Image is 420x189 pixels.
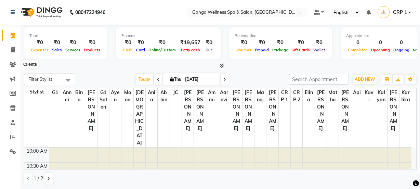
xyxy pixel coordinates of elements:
span: [PERSON_NAME] [194,88,206,133]
div: ₹0 [290,39,312,47]
div: 10:30 AM [25,163,49,170]
span: ADD NEW [355,77,375,82]
span: Kartika [399,88,411,104]
span: Expenses [29,48,50,52]
span: Wallet [312,48,327,52]
span: Moon [121,88,133,104]
img: logo [17,3,64,22]
span: Bina [73,88,85,104]
span: Due [204,48,214,52]
div: Total [29,33,102,39]
div: ₹0 [50,39,64,47]
span: Thu [169,77,183,82]
span: Aarovi [218,88,230,104]
span: Abhin [158,88,169,104]
div: ₹0 [134,39,147,47]
div: 0 [369,39,392,47]
input: Search Appointment [289,74,349,85]
span: Manoj [254,88,266,104]
div: Redemption [235,33,327,39]
div: ₹0 [29,39,50,47]
span: Ayen [109,88,121,104]
span: [PERSON_NAME] [85,88,97,133]
div: 0 [346,39,369,47]
span: [PERSON_NAME] [242,88,254,133]
div: ₹0 [235,39,253,47]
span: Mathu [327,88,339,104]
span: kavi [363,88,375,104]
div: 0 [392,39,411,47]
span: Online/Custom [147,48,178,52]
div: ₹0 [271,39,290,47]
span: Ongoing [392,48,411,52]
span: G1 Salon [97,88,109,111]
span: Upcoming [369,48,392,52]
div: Clients [22,60,39,68]
span: [PERSON_NAME] [230,88,242,133]
span: Ammi [206,88,218,104]
div: ₹0 [82,39,102,47]
span: Elina [303,88,314,104]
span: Package [271,48,290,52]
span: Completed [346,48,369,52]
div: ₹19,657 [178,39,203,47]
div: ₹0 [64,39,82,47]
span: [PERSON_NAME] [315,88,327,133]
span: CRP 1 [279,88,290,104]
span: Filter Stylist [28,76,52,82]
span: JC [170,88,182,97]
span: Api [351,88,363,97]
input: 2025-09-04 [183,74,217,85]
span: [PERSON_NAME] [388,88,399,133]
span: Petty cash [179,48,202,52]
span: Today [136,74,153,85]
div: ₹0 [312,39,327,47]
span: [DEMOGRAPHIC_DATA] [134,88,145,147]
b: 08047224946 [75,3,105,22]
span: Products [82,48,102,52]
span: Card [134,48,147,52]
span: Cash [121,48,134,52]
span: Services [64,48,82,52]
div: ₹0 [253,39,271,47]
span: 1 / 2 [34,175,43,182]
span: Kalyan [375,88,387,104]
div: Finance [121,33,215,39]
span: [PERSON_NAME] [339,88,351,133]
span: Gift Cards [290,48,312,52]
div: 10:00 AM [25,148,49,155]
div: ₹0 [121,39,134,47]
span: Prepaid [253,48,271,52]
span: [PERSON_NAME] [266,88,278,133]
div: ₹0 [203,39,215,47]
span: Ania [146,88,157,104]
span: Voucher [235,48,253,52]
div: Stylist [24,88,49,96]
span: [PERSON_NAME] [182,88,194,133]
span: CRP 1 [393,9,407,16]
div: ₹0 [147,39,178,47]
span: Annei [61,88,73,104]
img: CRP 1 [378,6,390,18]
span: G1 [49,88,61,97]
button: ADD NEW [353,75,377,84]
span: Sales [50,48,64,52]
span: CRP 2 [291,88,302,104]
